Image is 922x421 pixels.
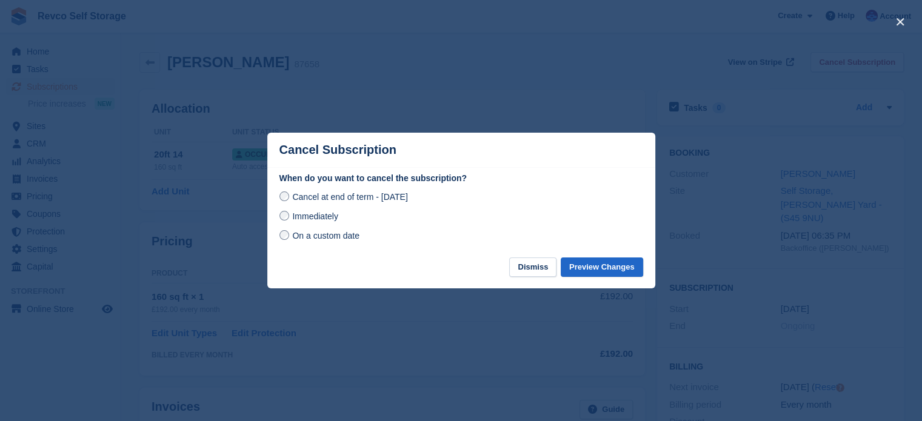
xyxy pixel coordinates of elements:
[279,172,643,185] label: When do you want to cancel the subscription?
[279,143,396,157] p: Cancel Subscription
[890,12,910,31] button: close
[509,257,556,277] button: Dismiss
[292,192,407,202] span: Cancel at end of term - [DATE]
[279,230,289,240] input: On a custom date
[279,191,289,201] input: Cancel at end of term - [DATE]
[292,211,338,221] span: Immediately
[279,211,289,220] input: Immediately
[561,257,643,277] button: Preview Changes
[292,231,359,240] span: On a custom date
